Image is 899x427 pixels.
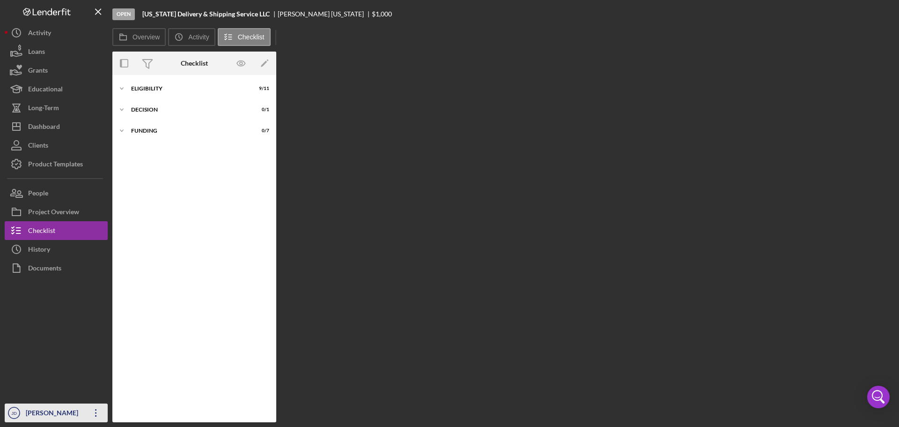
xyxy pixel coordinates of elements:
button: Clients [5,136,108,155]
div: Checklist [28,221,55,242]
button: Activity [168,28,215,46]
button: Long-Term [5,98,108,117]
div: History [28,240,50,261]
button: People [5,184,108,202]
div: Long-Term [28,98,59,120]
label: Activity [188,33,209,41]
div: Activity [28,23,51,45]
div: Loans [28,42,45,63]
div: Clients [28,136,48,157]
text: JD [11,411,17,416]
div: 9 / 11 [252,86,269,91]
button: Grants [5,61,108,80]
button: Project Overview [5,202,108,221]
div: Educational [28,80,63,101]
button: Loans [5,42,108,61]
label: Overview [133,33,160,41]
div: Decision [131,107,246,112]
div: Open [112,8,135,20]
button: JD[PERSON_NAME] [5,404,108,422]
div: ELIGIBILITY [131,86,246,91]
button: Product Templates [5,155,108,173]
button: Documents [5,259,108,277]
div: Open Intercom Messenger [867,386,890,408]
b: [US_STATE] Delivery & Shipping Service LLC [142,10,270,18]
button: History [5,240,108,259]
label: Checklist [238,33,265,41]
div: People [28,184,48,205]
div: Documents [28,259,61,280]
div: FUNDING [131,128,246,134]
div: [PERSON_NAME] [23,404,84,425]
button: Overview [112,28,166,46]
div: Checklist [181,60,208,67]
div: Dashboard [28,117,60,138]
div: 0 / 1 [252,107,269,112]
button: Educational [5,80,108,98]
span: $1,000 [372,10,392,18]
div: Product Templates [28,155,83,176]
div: 0 / 7 [252,128,269,134]
div: Project Overview [28,202,79,224]
button: Dashboard [5,117,108,136]
button: Checklist [5,221,108,240]
button: Activity [5,23,108,42]
div: Grants [28,61,48,82]
button: Checklist [218,28,271,46]
div: [PERSON_NAME] [US_STATE] [278,10,372,18]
